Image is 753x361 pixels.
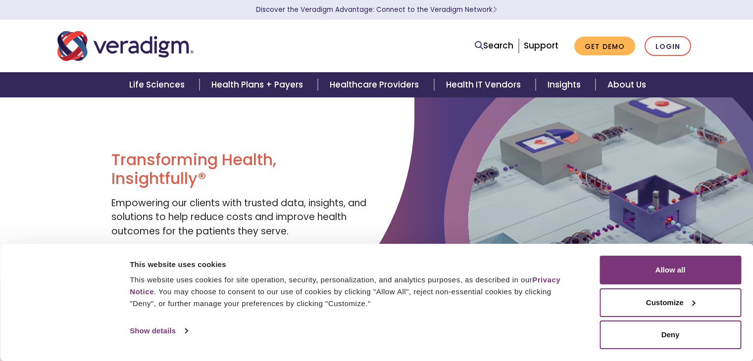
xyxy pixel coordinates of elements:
[434,72,536,97] a: Health IT Vendors
[130,274,577,310] div: This website uses cookies for site operation, security, personalization, and analytics purposes, ...
[200,72,318,97] a: Health Plans + Payers
[130,259,577,271] div: This website uses cookies
[111,196,366,238] span: Empowering our clients with trusted data, insights, and solutions to help reduce costs and improv...
[57,30,194,62] img: Veradigm logo
[130,323,187,338] a: Show details
[600,288,741,317] button: Customize
[536,72,596,97] a: Insights
[574,37,635,56] a: Get Demo
[524,40,558,51] a: Support
[596,72,658,97] a: About Us
[475,39,513,52] a: Search
[600,256,741,284] button: Allow all
[493,5,497,14] span: Learn More
[117,72,200,97] a: Life Sciences
[256,5,497,14] a: Discover the Veradigm Advantage: Connect to the Veradigm NetworkLearn More
[645,36,691,56] a: Login
[111,150,369,188] h1: Transforming Health, Insightfully®
[318,72,434,97] a: Healthcare Providers
[600,320,741,349] button: Deny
